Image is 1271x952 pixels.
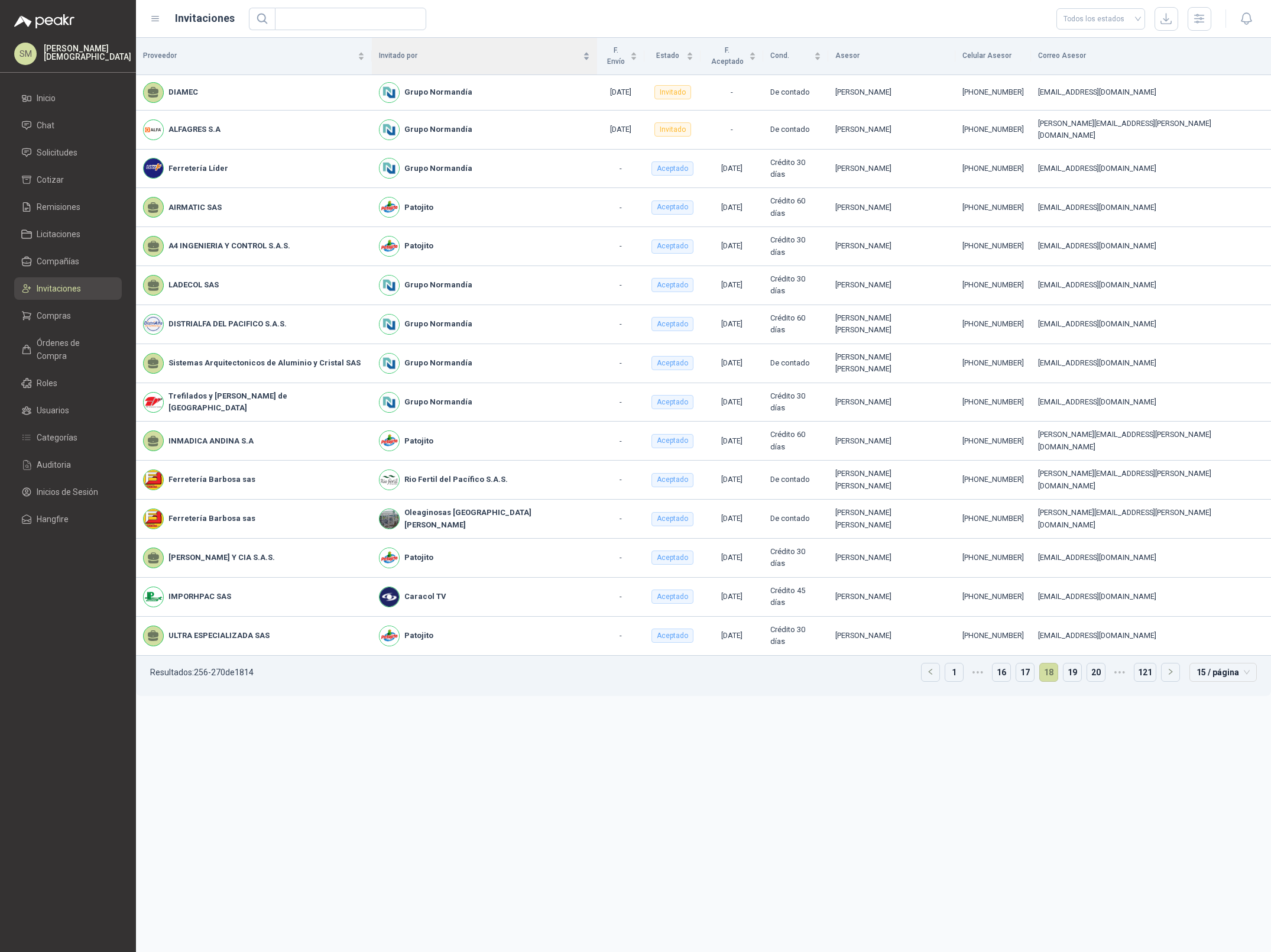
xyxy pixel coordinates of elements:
[1134,663,1156,682] li: 121
[770,474,821,485] div: De contado
[962,591,1024,603] div: [PHONE_NUMBER]
[962,240,1024,252] div: [PHONE_NUMBER]
[37,377,57,390] span: Roles
[1038,318,1264,330] div: [EMAIL_ADDRESS][DOMAIN_NAME]
[1167,668,1174,675] span: right
[380,120,399,140] img: Company Logo
[620,436,622,445] span: -
[620,631,622,640] span: -
[1038,507,1264,531] div: [PERSON_NAME][EMAIL_ADDRESS][PERSON_NAME][DOMAIN_NAME]
[651,239,693,254] div: Aceptado
[835,396,948,408] div: [PERSON_NAME]
[770,273,821,297] div: Crédito 30 días
[835,202,948,213] div: [PERSON_NAME]
[168,318,287,330] b: DISTRIALFA DEL PACIFICO S.A.S.
[620,164,622,173] span: -
[620,241,622,250] span: -
[380,158,399,178] img: Company Logo
[770,86,821,98] div: De contado
[651,551,693,565] div: Aceptado
[654,85,691,99] div: Invitado
[770,312,821,336] div: Crédito 60 días
[968,663,987,682] li: 5 páginas previas
[168,357,361,369] b: Sistemas Arquitectonicos de Aluminio y Cristal SAS
[380,237,399,256] img: Company Logo
[168,552,275,564] b: [PERSON_NAME] Y CIA S.A.S.
[37,119,54,132] span: Chat
[1038,630,1264,642] div: [EMAIL_ADDRESS][DOMAIN_NAME]
[651,512,693,526] div: Aceptado
[644,38,701,75] th: Estado
[380,354,399,373] img: Company Logo
[144,120,163,140] img: Company Logo
[1016,663,1034,681] a: 17
[651,356,693,370] div: Aceptado
[1038,468,1264,492] div: [PERSON_NAME][EMAIL_ADDRESS][PERSON_NAME][DOMAIN_NAME]
[620,280,622,289] span: -
[968,663,987,682] span: •••
[721,203,743,212] span: [DATE]
[1038,396,1264,408] div: [EMAIL_ADDRESS][DOMAIN_NAME]
[835,591,948,603] div: [PERSON_NAME]
[168,474,255,485] b: Ferretería Barbosa sas
[962,552,1024,564] div: [PHONE_NUMBER]
[955,38,1031,75] th: Celular Asesor
[620,319,622,328] span: -
[1162,663,1179,681] button: right
[721,164,743,173] span: [DATE]
[1016,663,1035,682] li: 17
[380,587,399,607] img: Company Logo
[1040,663,1058,681] a: 18
[1038,86,1264,98] div: [EMAIL_ADDRESS][DOMAIN_NAME]
[962,124,1024,135] div: [PHONE_NUMBER]
[721,280,743,289] span: [DATE]
[721,319,743,328] span: [DATE]
[770,429,821,453] div: Crédito 60 días
[168,279,219,291] b: LADECOL SAS
[1038,163,1264,174] div: [EMAIL_ADDRESS][DOMAIN_NAME]
[927,668,934,675] span: left
[404,163,472,174] b: Grupo Normandía
[721,592,743,601] span: [DATE]
[1161,663,1180,682] li: Página siguiente
[37,513,69,526] span: Hangfire
[610,125,631,134] span: [DATE]
[708,45,747,67] span: F. Aceptado
[962,396,1024,408] div: [PHONE_NUMBER]
[721,514,743,523] span: [DATE]
[962,318,1024,330] div: [PHONE_NUMBER]
[835,279,948,291] div: [PERSON_NAME]
[1038,279,1264,291] div: [EMAIL_ADDRESS][DOMAIN_NAME]
[828,38,955,75] th: Asesor
[380,548,399,568] img: Company Logo
[404,318,472,330] b: Grupo Normandía
[992,663,1011,682] li: 16
[14,141,122,164] a: Solicitudes
[770,195,821,219] div: Crédito 60 días
[770,624,821,648] div: Crédito 30 días
[168,124,221,135] b: ALFAGRES S.A
[144,470,163,490] img: Company Logo
[37,458,71,471] span: Auditoria
[721,358,743,367] span: [DATE]
[651,161,693,176] div: Aceptado
[962,86,1024,98] div: [PHONE_NUMBER]
[731,125,733,134] span: -
[136,38,372,75] th: Proveedor
[14,305,122,327] a: Compras
[37,173,64,186] span: Cotizar
[651,317,693,331] div: Aceptado
[404,435,433,447] b: Patojito
[144,509,163,529] img: Company Logo
[620,514,622,523] span: -
[404,124,472,135] b: Grupo Normandía
[835,163,948,174] div: [PERSON_NAME]
[993,663,1010,681] a: 16
[651,200,693,215] div: Aceptado
[1063,663,1082,682] li: 19
[770,157,821,181] div: Crédito 30 días
[1087,663,1105,681] a: 20
[620,475,622,484] span: -
[770,390,821,415] div: Crédito 30 días
[1110,663,1129,682] li: 5 páginas siguientes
